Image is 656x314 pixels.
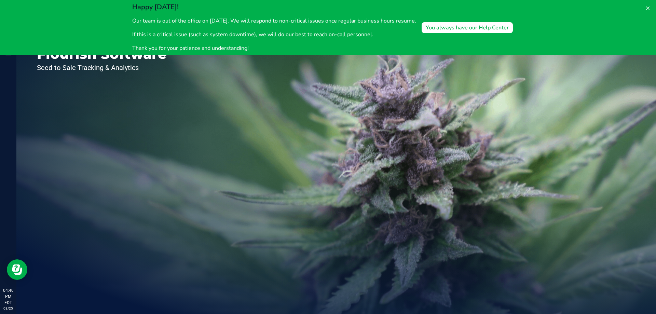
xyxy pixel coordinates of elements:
[37,64,167,71] p: Seed-to-Sale Tracking & Analytics
[132,17,416,25] p: Our team is out of the office on [DATE]. We will respond to non-critical issues once regular busi...
[426,24,509,32] div: You always have our Help Center
[3,287,13,306] p: 04:40 PM EDT
[132,44,416,52] p: Thank you for your patience and understanding!
[132,30,416,39] p: If this is a critical issue (such as system downtime), we will do our best to reach on-call perso...
[3,306,13,311] p: 08/25
[37,47,167,61] p: Flourish Software
[132,3,416,11] h2: Happy [DATE]!
[7,259,27,280] iframe: Resource center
